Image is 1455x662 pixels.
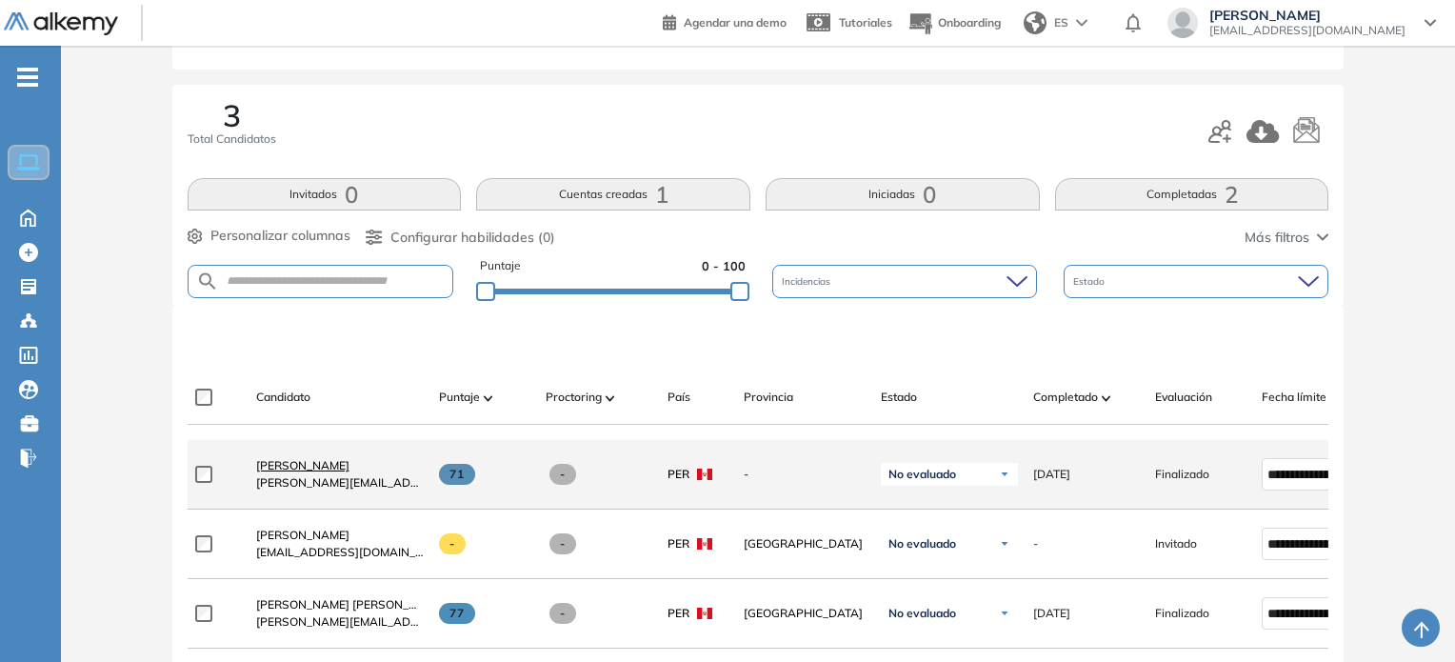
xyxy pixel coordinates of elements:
img: Ícono de flecha [999,538,1010,550]
span: Personalizar columnas [210,226,350,246]
span: Proctoring [546,389,602,406]
span: 3 [223,100,241,130]
button: Invitados0 [188,178,462,211]
span: [PERSON_NAME] [256,458,349,472]
span: [PERSON_NAME][EMAIL_ADDRESS][DOMAIN_NAME] [256,474,424,491]
button: Personalizar columnas [188,226,350,246]
span: Candidato [256,389,310,406]
span: [PERSON_NAME] [1209,8,1405,23]
a: Agendar una demo [663,10,787,32]
div: Incidencias [772,265,1037,298]
span: [DATE] [1033,605,1070,622]
span: 77 [439,603,476,624]
span: [DATE] [1033,466,1070,483]
span: Estado [1073,274,1108,289]
span: Finalizado [1155,605,1209,622]
img: PER [697,469,712,480]
span: Configurar habilidades (0) [390,228,555,248]
img: PER [697,608,712,619]
span: [EMAIL_ADDRESS][DOMAIN_NAME] [1209,23,1405,38]
span: [GEOGRAPHIC_DATA] [744,605,866,622]
img: SEARCH_ALT [196,270,219,293]
span: País [668,389,690,406]
div: Estado [1064,265,1328,298]
span: - [549,464,577,485]
a: [PERSON_NAME] [256,457,424,474]
span: No evaluado [888,467,956,482]
span: Más filtros [1245,228,1309,248]
span: No evaluado [888,606,956,621]
span: [PERSON_NAME] [PERSON_NAME] [256,597,446,612]
img: PER [697,538,712,550]
span: Onboarding [938,15,1001,30]
span: Puntaje [439,389,480,406]
button: Configurar habilidades (0) [366,228,555,248]
span: Agendar una demo [684,15,787,30]
span: Incidencias [782,274,834,289]
span: Tutoriales [839,15,892,30]
button: Más filtros [1245,228,1328,248]
span: - [1033,535,1038,552]
a: [PERSON_NAME] [PERSON_NAME] [256,596,424,613]
span: [PERSON_NAME] [256,528,349,542]
span: Puntaje [480,257,521,275]
img: Ícono de flecha [999,469,1010,480]
span: [EMAIL_ADDRESS][DOMAIN_NAME] [256,544,424,561]
a: [PERSON_NAME] [256,527,424,544]
span: - [744,466,866,483]
img: [missing "en.ARROW_ALT" translation] [1102,395,1111,401]
span: Completado [1033,389,1098,406]
div: Widget de chat [1360,571,1455,662]
button: Onboarding [907,3,1001,44]
iframe: Chat Widget [1360,571,1455,662]
span: Fecha límite [1262,389,1326,406]
button: Iniciadas0 [766,178,1040,211]
i: - [17,75,38,79]
span: ES [1054,14,1068,31]
span: Estado [881,389,917,406]
span: Finalizado [1155,466,1209,483]
span: Provincia [744,389,793,406]
span: - [549,603,577,624]
span: Invitado [1155,535,1197,552]
span: PER [668,605,689,622]
span: Total Candidatos [188,130,276,148]
span: 0 - 100 [702,257,746,275]
span: PER [668,535,689,552]
span: [PERSON_NAME][EMAIL_ADDRESS][DOMAIN_NAME] [256,613,424,631]
img: world [1024,11,1046,34]
span: - [549,533,577,554]
span: Evaluación [1155,389,1212,406]
img: Logo [4,12,118,36]
span: No evaluado [888,536,956,552]
span: 71 [439,464,476,485]
span: [GEOGRAPHIC_DATA] [744,535,866,552]
span: PER [668,466,689,483]
img: [missing "en.ARROW_ALT" translation] [484,395,493,401]
span: - [439,533,467,554]
img: arrow [1076,19,1087,27]
img: Ícono de flecha [999,608,1010,619]
button: Completadas2 [1055,178,1329,211]
img: [missing "en.ARROW_ALT" translation] [606,395,615,401]
button: Cuentas creadas1 [476,178,750,211]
